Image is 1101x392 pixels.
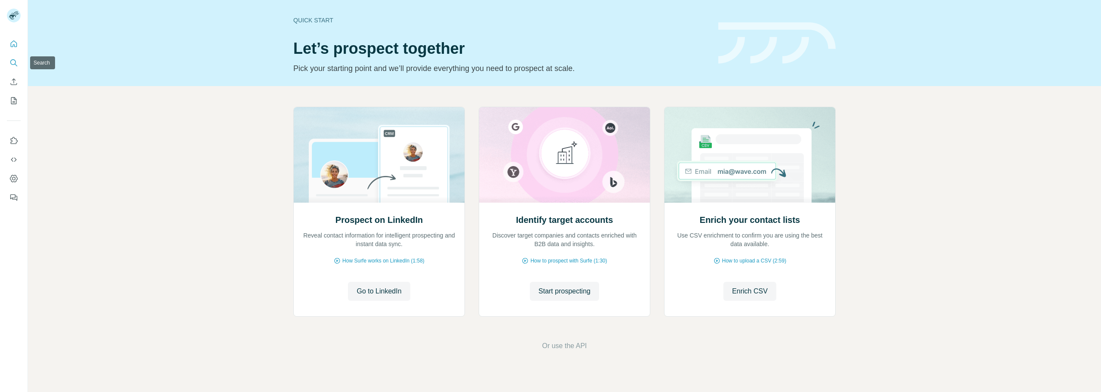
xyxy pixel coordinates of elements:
img: Identify target accounts [479,107,650,203]
p: Discover target companies and contacts enriched with B2B data and insights. [488,231,641,248]
button: My lists [7,93,21,108]
div: Quick start [293,16,708,25]
button: Feedback [7,190,21,205]
span: How to upload a CSV (2:59) [722,257,786,265]
button: Search [7,55,21,71]
h2: Identify target accounts [516,214,613,226]
span: Go to LinkedIn [357,286,401,296]
img: Enrich your contact lists [664,107,836,203]
button: Dashboard [7,171,21,186]
button: Go to LinkedIn [348,282,410,301]
p: Pick your starting point and we’ll provide everything you need to prospect at scale. [293,62,708,74]
p: Reveal contact information for intelligent prospecting and instant data sync. [302,231,456,248]
img: banner [718,22,836,64]
img: Prospect on LinkedIn [293,107,465,203]
button: Start prospecting [530,282,599,301]
span: Enrich CSV [732,286,768,296]
button: Enrich CSV [723,282,776,301]
button: Use Surfe API [7,152,21,167]
button: Quick start [7,36,21,52]
p: Use CSV enrichment to confirm you are using the best data available. [673,231,827,248]
h2: Enrich your contact lists [700,214,800,226]
span: How Surfe works on LinkedIn (1:58) [342,257,424,265]
button: Enrich CSV [7,74,21,90]
span: How to prospect with Surfe (1:30) [530,257,607,265]
h2: Prospect on LinkedIn [335,214,423,226]
button: Or use the API [542,341,587,351]
h1: Let’s prospect together [293,40,708,57]
span: Start prospecting [538,286,590,296]
button: Use Surfe on LinkedIn [7,133,21,148]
